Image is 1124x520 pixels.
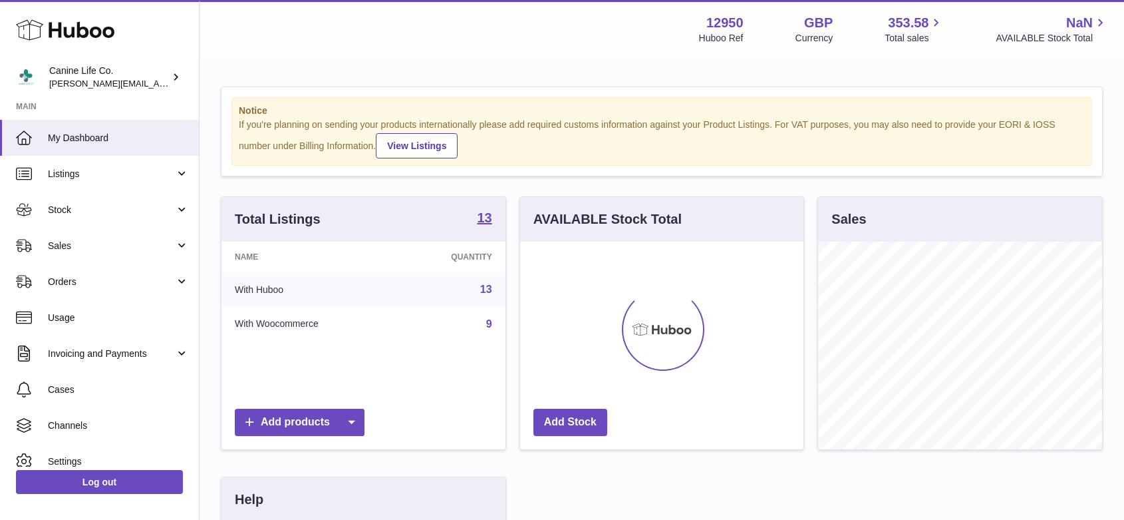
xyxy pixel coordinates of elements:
[831,210,866,228] h3: Sales
[235,409,364,436] a: Add products
[48,384,189,396] span: Cases
[239,105,1085,117] strong: Notice
[795,32,833,45] div: Currency
[49,65,169,90] div: Canine Life Co.
[235,491,263,509] h3: Help
[888,14,928,32] span: 353.58
[221,307,398,342] td: With Woocommerce
[477,211,492,224] strong: 13
[48,455,189,468] span: Settings
[996,14,1108,45] a: NaN AVAILABLE Stock Total
[480,284,492,295] a: 13
[48,348,175,360] span: Invoicing and Payments
[16,470,183,494] a: Log out
[235,210,321,228] h3: Total Listings
[996,32,1108,45] span: AVAILABLE Stock Total
[16,67,36,87] img: kevin@clsgltd.co.uk
[804,14,833,32] strong: GBP
[48,312,189,324] span: Usage
[486,318,492,330] a: 9
[221,242,398,272] th: Name
[48,419,189,432] span: Channels
[48,240,175,252] span: Sales
[477,211,492,227] a: 13
[48,276,175,288] span: Orders
[885,32,944,45] span: Total sales
[533,409,607,436] a: Add Stock
[885,14,944,45] a: 353.58 Total sales
[48,132,189,144] span: My Dashboard
[49,78,267,89] span: [PERSON_NAME][EMAIL_ADDRESS][DOMAIN_NAME]
[221,272,398,307] td: With Huboo
[48,168,175,180] span: Listings
[1066,14,1093,32] span: NaN
[706,14,744,32] strong: 12950
[398,242,505,272] th: Quantity
[533,210,682,228] h3: AVAILABLE Stock Total
[376,133,458,158] a: View Listings
[48,204,175,216] span: Stock
[239,119,1085,158] div: If you're planning on sending your products internationally please add required customs informati...
[699,32,744,45] div: Huboo Ref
